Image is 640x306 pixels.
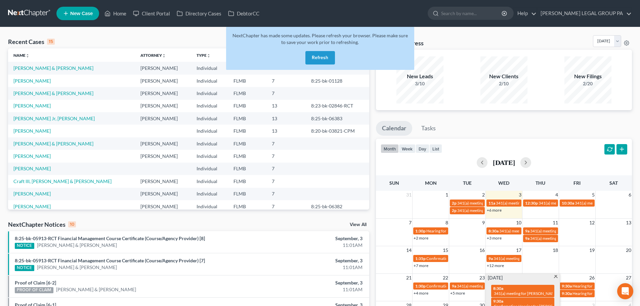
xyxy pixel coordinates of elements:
td: Individual [191,125,228,137]
a: Calendar [376,121,412,136]
td: Individual [191,137,228,150]
span: 17 [515,246,522,254]
span: 341(a) meeting for [PERSON_NAME] [499,228,564,233]
td: [PERSON_NAME] [135,150,191,162]
div: September, 3 [251,257,362,264]
td: Individual [191,200,228,213]
i: unfold_more [26,54,30,58]
span: 341(a) meeting for [PERSON_NAME] [539,201,603,206]
td: 8:23-bk-02846-RCT [306,100,369,112]
span: Wed [498,180,509,186]
a: [PERSON_NAME] & [PERSON_NAME] [13,65,93,71]
span: 6 [628,191,632,199]
a: Typeunfold_more [197,53,211,58]
button: week [399,144,416,153]
td: 7 [266,75,306,87]
span: 16 [479,246,485,254]
a: +12 more [487,263,504,268]
td: 13 [266,100,306,112]
td: FLMB [228,188,266,200]
span: 2p [452,201,457,206]
span: 341(a) meeting for [PERSON_NAME] [530,236,595,241]
div: 11:01AM [251,242,362,249]
span: 341(a) meeting for [PERSON_NAME] & [PERSON_NAME] [457,208,558,213]
span: 341(a) meeting for [PERSON_NAME] [575,201,640,206]
div: 11:01AM [251,264,362,271]
span: 26 [589,274,595,282]
div: New Leads [396,73,443,80]
span: 11a [488,201,495,206]
div: September, 3 [251,279,362,286]
span: 12 [589,219,595,227]
span: 21 [406,274,412,282]
span: 8 [445,219,449,227]
a: [PERSON_NAME] Jr, [PERSON_NAME] [13,116,95,121]
i: unfold_more [207,54,211,58]
span: 9a [488,256,493,261]
span: Sun [389,180,399,186]
td: 13 [266,125,306,137]
td: 8:25-bk-06383 [306,112,369,125]
td: [PERSON_NAME] [135,75,191,87]
a: [PERSON_NAME] LEGAL GROUP PA [537,7,632,19]
span: 341(a) meeting for [PERSON_NAME] & [PERSON_NAME] [494,256,594,261]
td: Individual [191,75,228,87]
a: Tasks [415,121,442,136]
span: 27 [625,274,632,282]
span: 10 [515,219,522,227]
span: 9a [452,283,456,289]
span: 341(a) meeting for [PERSON_NAME] [494,291,559,296]
span: 9 [481,219,485,227]
span: Confirmation Hearing for [PERSON_NAME] & [PERSON_NAME] [426,256,539,261]
div: Recent Cases [8,38,55,46]
td: 8:25-bk-06382 [306,200,369,213]
td: Individual [191,87,228,99]
a: View All [350,222,367,227]
span: 1:30p [415,228,426,233]
td: FLMB [228,125,266,137]
span: 341(a) meeting for [PERSON_NAME] & [PERSON_NAME] [457,201,558,206]
span: 1:35p [415,256,426,261]
span: 18 [552,246,559,254]
a: [PERSON_NAME] & [PERSON_NAME] [13,90,93,96]
span: 9a [525,236,529,241]
td: 7 [266,87,306,99]
a: [PERSON_NAME] [13,128,51,134]
a: [PERSON_NAME] [13,166,51,171]
td: Individual [191,112,228,125]
td: Individual [191,188,228,200]
td: Individual [191,163,228,175]
a: [PERSON_NAME] & [PERSON_NAME] [37,264,117,271]
a: [PERSON_NAME] [13,103,51,108]
span: 19 [589,246,595,254]
td: [PERSON_NAME] [135,87,191,99]
span: Thu [536,180,545,186]
span: 341(a) meeting for [PERSON_NAME] [457,283,522,289]
a: +6 more [487,208,502,213]
a: Help [514,7,537,19]
a: [PERSON_NAME] [13,78,51,84]
div: 15 [47,39,55,45]
div: 10 [68,221,76,227]
td: Individual [191,100,228,112]
span: 15 [442,246,449,254]
span: 12:30p [525,201,538,206]
span: 3 [518,191,522,199]
span: 31 [406,191,412,199]
span: New Case [70,11,93,16]
a: 8:25-bk-05913-RCT Financial Management Course Certificate (Course/Agency Provider) [7] [15,258,205,263]
span: 22 [442,274,449,282]
td: Individual [191,150,228,162]
td: [PERSON_NAME] [135,188,191,200]
div: 11:01AM [251,286,362,293]
span: 341(a) meeting for [PERSON_NAME] [530,228,595,233]
span: 23 [479,274,485,282]
span: 5 [591,191,595,199]
div: NextChapter Notices [8,220,76,228]
td: FLMB [228,87,266,99]
td: Individual [191,62,228,74]
a: Craft III, [PERSON_NAME] & [PERSON_NAME] [13,178,112,184]
i: unfold_more [162,54,166,58]
span: 1:30p [415,283,426,289]
a: DebtorCC [225,7,263,19]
